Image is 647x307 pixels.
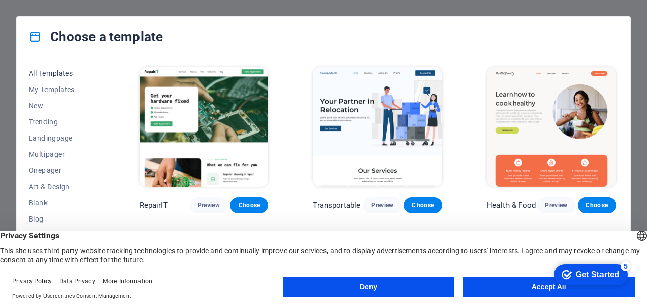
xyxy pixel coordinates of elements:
button: Trending [29,114,95,130]
button: Preview [537,197,575,213]
div: Get Started 5 items remaining, 0% complete [8,5,82,26]
span: Preview [545,201,567,209]
button: New [29,98,95,114]
p: RepairIT [140,200,168,210]
span: Blank [29,199,95,207]
p: Transportable [313,200,360,210]
span: Preview [371,201,393,209]
span: My Templates [29,85,95,94]
button: Preview [363,197,401,213]
span: Preview [198,201,220,209]
p: Health & Food [487,200,536,210]
button: Business [29,227,95,243]
span: Choose [586,201,608,209]
button: Art & Design [29,179,95,195]
span: Onepager [29,166,95,174]
span: New [29,102,95,110]
img: Transportable [313,67,442,187]
div: 5 [75,2,85,12]
button: My Templates [29,81,95,98]
button: Blog [29,211,95,227]
span: Blog [29,215,95,223]
span: Multipager [29,150,95,158]
span: Art & Design [29,183,95,191]
span: Choose [238,201,260,209]
button: Multipager [29,146,95,162]
h4: Choose a template [29,29,163,45]
button: All Templates [29,65,95,81]
span: Trending [29,118,95,126]
button: Choose [230,197,268,213]
div: Get Started [30,11,73,20]
button: Preview [190,197,228,213]
button: Onepager [29,162,95,179]
img: RepairIT [140,67,269,187]
span: Landingpage [29,134,95,142]
span: Choose [412,201,434,209]
img: Health & Food [487,67,616,187]
button: Choose [578,197,616,213]
button: Landingpage [29,130,95,146]
button: Choose [404,197,442,213]
button: Blank [29,195,95,211]
span: All Templates [29,69,95,77]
